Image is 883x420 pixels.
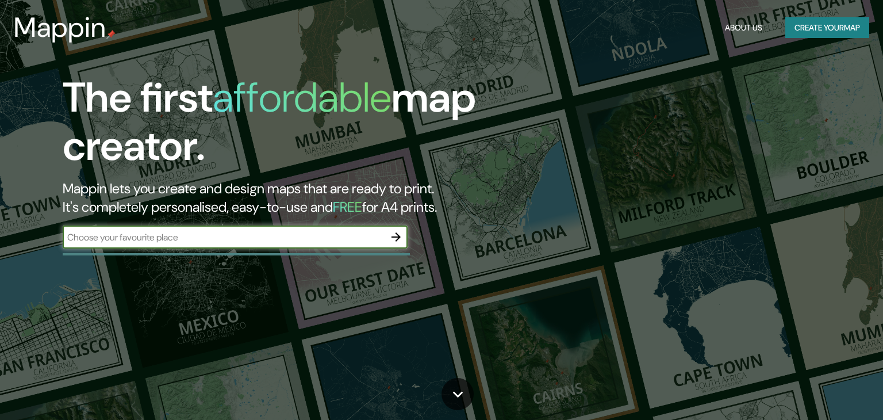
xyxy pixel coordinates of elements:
[720,17,767,39] button: About Us
[785,17,869,39] button: Create yourmap
[63,231,385,244] input: Choose your favourite place
[106,30,116,39] img: mappin-pin
[213,71,391,124] h1: affordable
[333,198,362,216] h5: FREE
[63,180,504,216] h2: Mappin lets you create and design maps that are ready to print. It's completely personalised, eas...
[63,74,504,180] h1: The first map creator.
[14,12,106,44] h3: Mappin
